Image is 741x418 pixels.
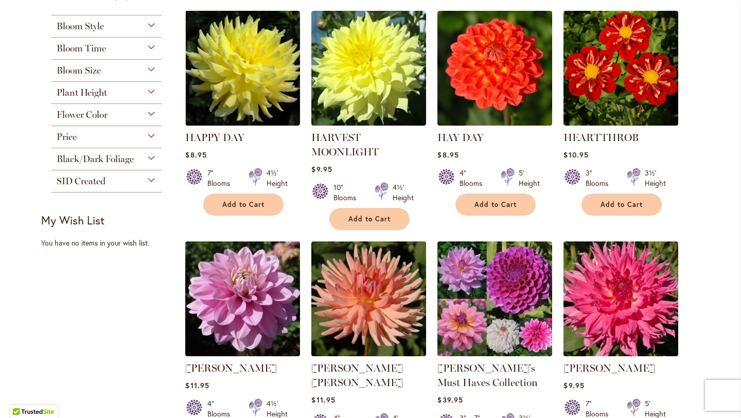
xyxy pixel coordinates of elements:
[311,164,332,174] span: $9.95
[57,21,104,32] span: Bloom Style
[601,200,643,209] span: Add to Cart
[563,118,678,128] a: HEARTTHROB
[437,362,538,389] a: [PERSON_NAME]'s Must Haves Collection
[57,176,105,187] span: SID Created
[455,194,536,216] button: Add to Cart
[393,182,414,203] div: 4½' Height
[437,395,463,405] span: $39.95
[185,118,300,128] a: HAPPY DAY
[185,150,206,160] span: $8.95
[311,131,379,158] a: HARVEST MOONLIGHT
[185,11,300,126] img: HAPPY DAY
[311,118,426,128] a: Harvest Moonlight
[563,11,678,126] img: HEARTTHROB
[185,380,209,390] span: $11.95
[57,131,77,143] span: Price
[57,109,108,120] span: Flower Color
[563,131,639,144] a: HEARTTHROB
[222,200,264,209] span: Add to Cart
[519,168,540,188] div: 5' Height
[8,381,37,410] iframe: Launch Accessibility Center
[333,182,362,203] div: 10" Blooms
[185,349,300,358] a: HEATHER FEATHER
[348,215,391,223] span: Add to Cart
[645,168,666,188] div: 3½' Height
[185,131,244,144] a: HAPPY DAY
[311,362,403,389] a: [PERSON_NAME] [PERSON_NAME]
[57,65,101,76] span: Bloom Size
[563,362,655,374] a: [PERSON_NAME]
[57,153,134,165] span: Black/Dark Foliage
[311,11,426,126] img: Harvest Moonlight
[311,395,335,405] span: $11.95
[563,241,678,356] img: HELEN RICHMOND
[437,11,552,126] img: HAY DAY
[563,150,588,160] span: $10.95
[185,362,277,374] a: [PERSON_NAME]
[437,150,458,160] span: $8.95
[311,241,426,356] img: HEATHER MARIE
[267,168,288,188] div: 4½' Height
[437,349,552,358] a: Heather's Must Haves Collection
[41,213,104,228] strong: My Wish List
[437,241,552,356] img: Heather's Must Haves Collection
[57,43,106,54] span: Bloom Time
[563,380,584,390] span: $9.95
[460,168,488,188] div: 4" Blooms
[41,238,179,248] div: You have no items in your wish list.
[581,194,662,216] button: Add to Cart
[474,200,517,209] span: Add to Cart
[437,131,484,144] a: HAY DAY
[203,194,284,216] button: Add to Cart
[437,118,552,128] a: HAY DAY
[329,208,410,230] button: Add to Cart
[57,87,107,98] span: Plant Height
[311,349,426,358] a: HEATHER MARIE
[563,349,678,358] a: HELEN RICHMOND
[185,241,300,356] img: HEATHER FEATHER
[207,168,236,188] div: 7" Blooms
[586,168,614,188] div: 3" Blooms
